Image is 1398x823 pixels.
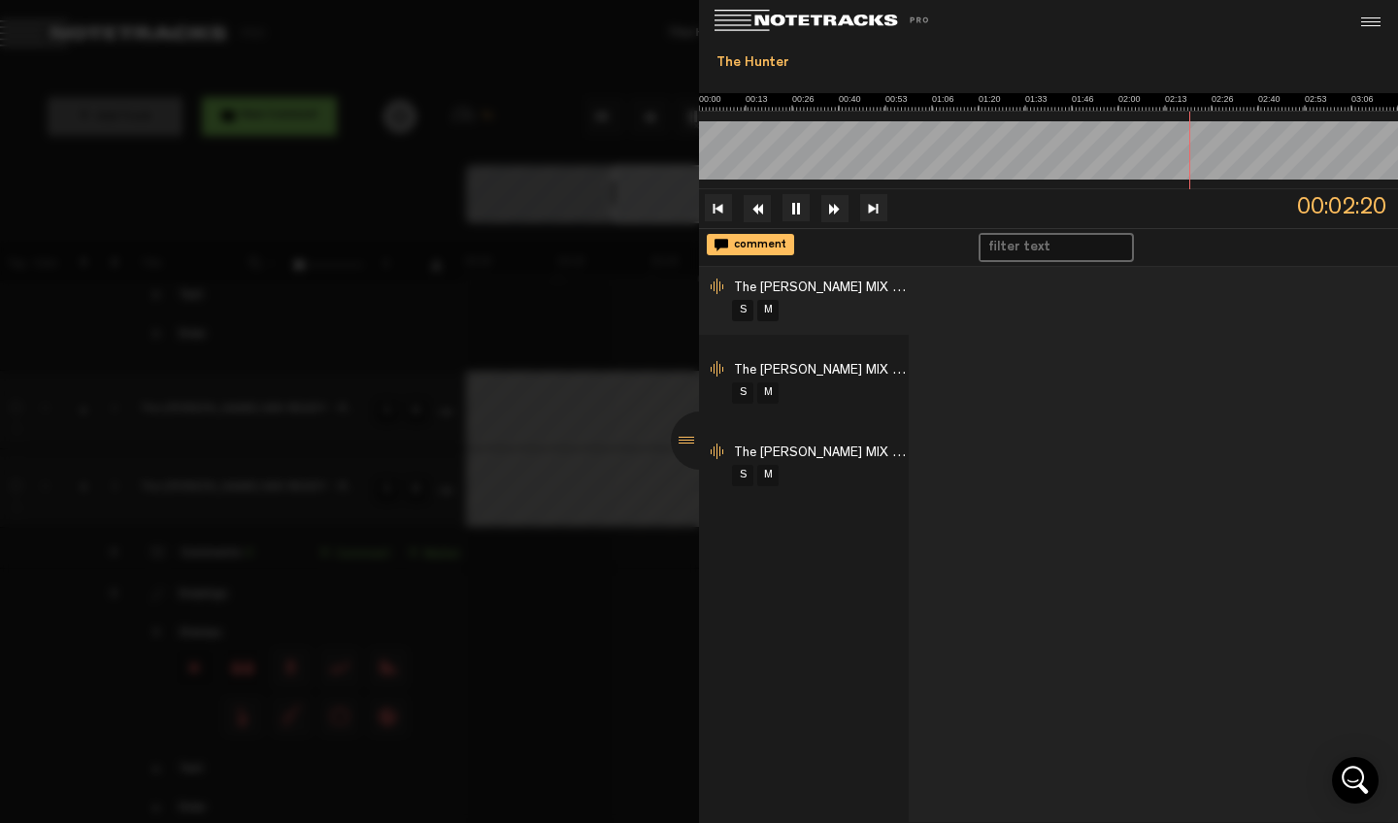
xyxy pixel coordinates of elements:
[734,364,1138,378] span: The [PERSON_NAME] MIX READY - REDO -JM15 -chris6 - MAIN VOX
[732,382,753,404] a: S
[732,465,753,486] a: S
[757,300,779,321] a: M
[1332,757,1379,804] div: Open Intercom Messenger
[757,382,779,404] a: M
[728,240,786,251] span: comment
[715,10,948,32] img: logo_white.svg
[707,47,1390,81] div: The Hunter
[1297,189,1398,226] span: 00:02:20
[707,234,794,255] div: comment
[699,93,1398,111] img: ruler
[734,281,1107,295] span: The [PERSON_NAME] MIX READY - REDO -JM15 -chris6 - INST
[732,300,753,321] a: S
[734,446,1141,460] span: The [PERSON_NAME] MIX READY - REDO -JM15 -chris6 - BACK VOX
[981,235,1114,260] input: filter text
[757,465,779,486] a: M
